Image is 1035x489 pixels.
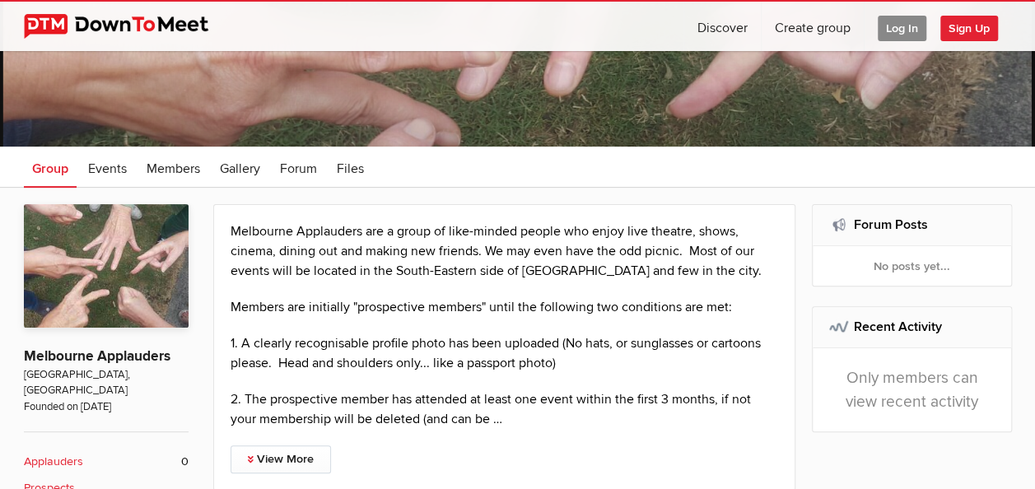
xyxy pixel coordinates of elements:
[24,453,83,471] b: Applauders
[181,453,189,471] span: 0
[231,297,779,317] p: Members are initially "prospective members" until the following two conditions are met:
[32,161,68,177] span: Group
[88,161,127,177] span: Events
[24,453,189,471] a: Applauders 0
[272,147,325,188] a: Forum
[24,204,189,328] img: Melbourne Applauders
[212,147,268,188] a: Gallery
[231,445,331,473] a: View More
[231,389,779,429] p: 2. The prospective member has attended at least one event within the first 3 months, if not your ...
[138,147,208,188] a: Members
[329,147,372,188] a: Files
[813,246,1011,286] div: No posts yet...
[220,161,260,177] span: Gallery
[337,161,364,177] span: Files
[24,399,189,415] span: Founded on [DATE]
[762,2,864,51] a: Create group
[940,2,1011,51] a: Sign Up
[878,16,926,41] span: Log In
[280,161,317,177] span: Forum
[24,14,234,39] img: DownToMeet
[940,16,998,41] span: Sign Up
[829,307,995,347] h2: Recent Activity
[684,2,761,51] a: Discover
[231,221,779,281] p: Melbourne Applauders are a group of like-minded people who enjoy live theatre, shows, cinema, din...
[24,147,77,188] a: Group
[231,333,779,373] p: 1. A clearly recognisable profile photo has been uploaded (No hats, or sunglasses or cartoons ple...
[80,147,135,188] a: Events
[147,161,200,177] span: Members
[24,367,189,399] span: [GEOGRAPHIC_DATA], [GEOGRAPHIC_DATA]
[854,217,928,233] a: Forum Posts
[813,348,1011,432] div: Only members can view recent activity
[865,2,939,51] a: Log In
